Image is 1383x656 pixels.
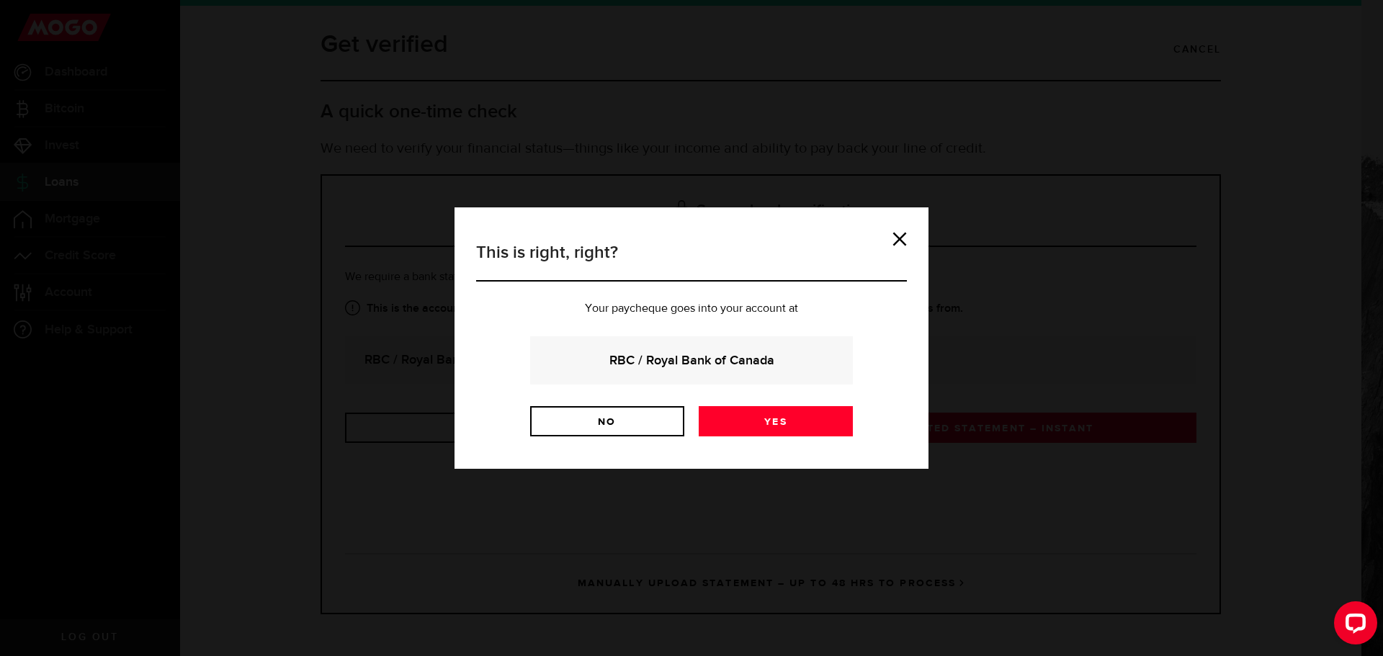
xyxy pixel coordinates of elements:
[550,351,833,370] strong: RBC / Royal Bank of Canada
[476,303,907,315] p: Your paycheque goes into your account at
[476,240,907,282] h3: This is right, right?
[1322,596,1383,656] iframe: LiveChat chat widget
[530,406,684,436] a: No
[699,406,853,436] a: Yes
